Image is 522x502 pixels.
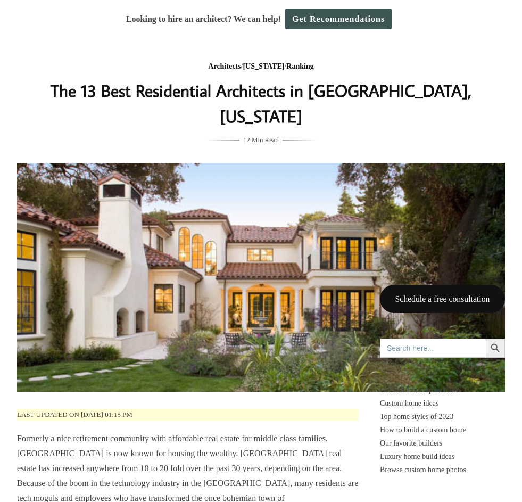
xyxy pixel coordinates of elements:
[380,437,505,450] a: Our favorite builders
[208,62,241,70] a: Architects
[380,383,505,397] p: Get bids from top builders
[285,9,392,29] a: Get Recommendations
[286,62,313,70] a: Ranking
[243,62,284,70] a: [US_STATE]
[243,134,279,146] span: 12 Min Read
[380,397,505,410] a: Custom home ideas
[49,60,474,73] div: / /
[380,463,505,476] a: Browse custom home photos
[380,450,505,463] a: Luxury home build ideas
[380,410,505,423] a: Top home styles of 2023
[49,78,474,129] h1: The 13 Best Residential Architects in [GEOGRAPHIC_DATA], [US_STATE]
[380,423,505,437] a: How to build a custom home
[17,409,359,421] p: Last updated on [DATE] 01:18 pm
